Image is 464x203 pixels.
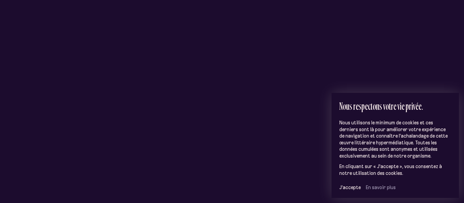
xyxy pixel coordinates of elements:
[366,184,396,190] a: En savoir plus
[339,184,361,190] button: J’accepte
[339,163,451,177] p: En cliquant sur « J'accepte », vous consentez à notre utilisation des cookies.
[339,120,451,159] p: Nous utilisons le minimum de cookies et ces derniers sont là pour améliorer votre expérience de n...
[339,100,451,111] h2: Nous respectons votre vie privée.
